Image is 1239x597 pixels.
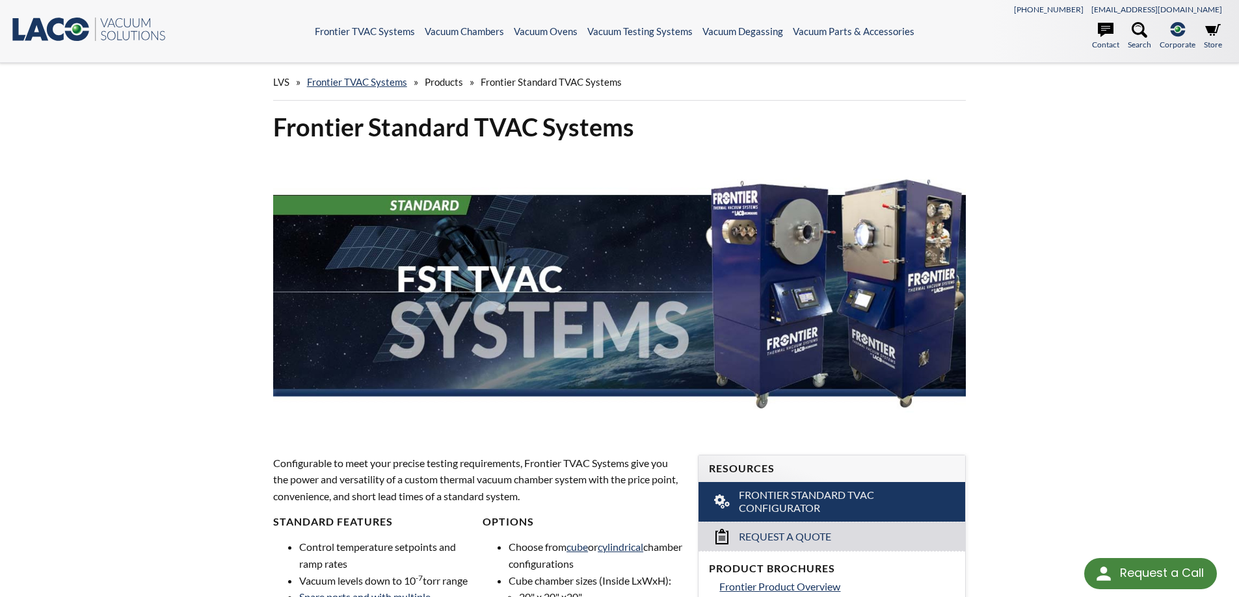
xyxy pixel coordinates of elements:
[273,111,966,143] h1: Frontier Standard TVAC Systems
[709,462,955,476] h4: Resources
[739,530,831,544] span: Request a Quote
[739,489,927,516] span: Frontier Standard TVAC Configurator
[509,539,682,572] li: Choose from or chamber configurations
[1084,558,1217,589] div: Request a Call
[273,153,966,430] img: FST TVAC Systems header
[1120,558,1204,588] div: Request a Call
[425,76,463,88] span: Products
[481,76,622,88] span: Frontier Standard TVAC Systems
[514,25,578,37] a: Vacuum Ovens
[416,573,423,583] sup: -7
[273,455,683,505] p: Configurable to meet your precise testing requirements, Frontier TVAC Systems give you the power ...
[299,572,473,589] li: Vacuum levels down to 10 torr range
[1014,5,1084,14] a: [PHONE_NUMBER]
[1204,22,1222,51] a: Store
[1092,22,1119,51] a: Contact
[587,25,693,37] a: Vacuum Testing Systems
[1091,5,1222,14] a: [EMAIL_ADDRESS][DOMAIN_NAME]
[1093,563,1114,584] img: round button
[702,25,783,37] a: Vacuum Degassing
[699,482,965,522] a: Frontier Standard TVAC Configurator
[566,540,588,553] a: cube
[719,580,840,592] span: Frontier Product Overview
[709,562,955,576] h4: Product Brochures
[1128,22,1151,51] a: Search
[719,578,955,595] a: Frontier Product Overview
[307,76,407,88] a: Frontier TVAC Systems
[1160,38,1195,51] span: Corporate
[425,25,504,37] a: Vacuum Chambers
[598,540,643,553] a: cylindrical
[793,25,914,37] a: Vacuum Parts & Accessories
[699,522,965,551] a: Request a Quote
[299,539,473,572] li: Control temperature setpoints and ramp rates
[273,64,966,101] div: » » »
[315,25,415,37] a: Frontier TVAC Systems
[483,515,682,529] h4: Options
[273,76,289,88] span: LVS
[273,515,473,529] h4: Standard Features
